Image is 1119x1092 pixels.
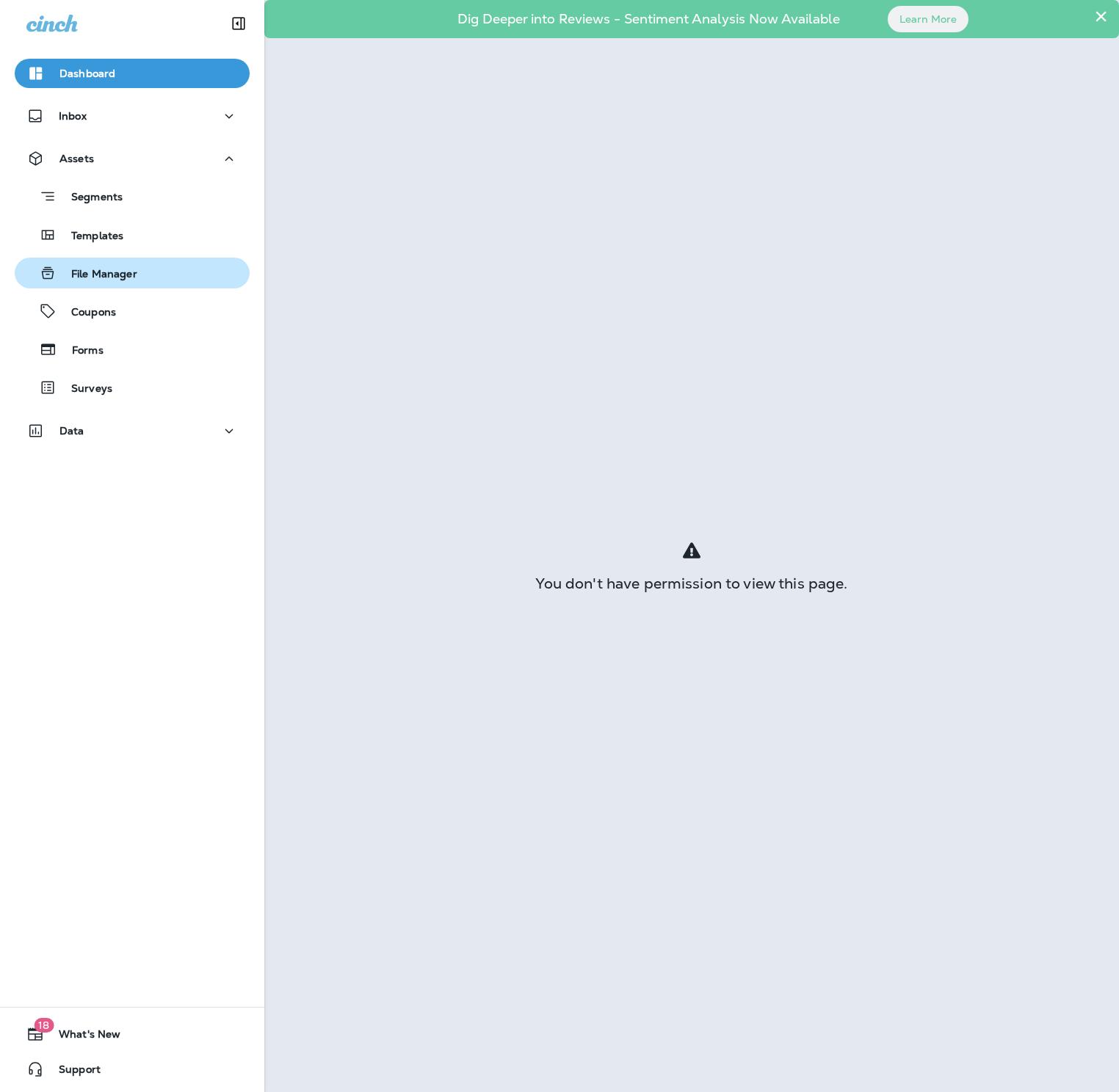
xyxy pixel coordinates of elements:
[1094,4,1108,28] button: Close
[15,416,250,445] button: Data
[59,153,94,164] p: Assets
[57,306,116,320] p: Coupons
[15,219,250,250] button: Templates
[264,578,1119,589] div: You don't have permission to view this page.
[15,258,250,288] button: File Manager
[15,296,250,327] button: Coupons
[218,9,259,38] button: Collapse Sidebar
[15,334,250,365] button: Forms
[57,268,137,282] p: File Manager
[15,101,250,131] button: Inbox
[15,1019,250,1049] button: 18What's New
[34,1018,54,1033] span: 18
[57,191,123,205] p: Segments
[57,230,123,244] p: Templates
[15,181,250,212] button: Segments
[415,17,883,21] p: Dig Deeper into Reviews - Sentiment Analysis Now Available
[15,372,250,403] button: Surveys
[44,1028,120,1046] span: What's New
[15,1055,250,1084] button: Support
[44,1063,101,1081] span: Support
[15,144,250,173] button: Assets
[888,6,968,32] button: Learn More
[59,425,84,437] p: Data
[57,382,112,396] p: Surveys
[59,110,87,122] p: Inbox
[57,344,104,358] p: Forms
[15,59,250,88] button: Dashboard
[59,68,115,79] p: Dashboard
